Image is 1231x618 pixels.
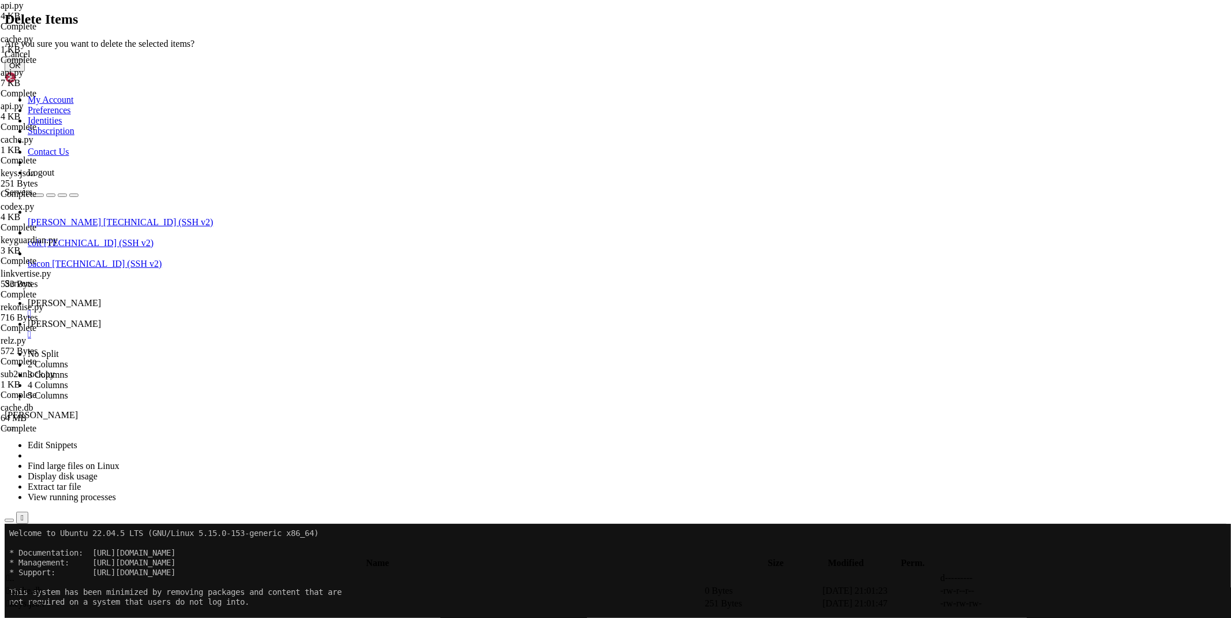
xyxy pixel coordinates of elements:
div: Complete [1,155,115,166]
div: 251 Bytes [1,178,115,189]
span: rekonise.py [1,302,43,312]
div: Complete [1,122,115,132]
span: keys.json [1,168,35,178]
x-row: root@wooden-body:~# mkdir ryx [5,142,1080,152]
span: linkvertise.py [1,269,115,289]
div: Complete [1,189,115,199]
div: Complete [1,423,115,434]
span: cache.py [1,135,33,144]
div: 572 Bytes [1,346,115,356]
x-row: * Documentation: [URL][DOMAIN_NAME] [5,24,1080,34]
div: Complete [1,289,115,300]
span: relz.py [1,336,115,356]
div: Complete [1,323,115,333]
x-row: root@wooden-body:~# mkdir ryx/log [5,172,1080,181]
div: 3 KB [1,245,115,256]
x-row: * Management: [URL][DOMAIN_NAME] [5,34,1080,44]
div: Complete [1,222,115,233]
div: 533 Bytes [1,279,115,289]
span: keyguardian.py [1,235,115,256]
div: 7 KB [1,78,115,88]
x-row: root@wooden-body:~# mkdir ryx/database [5,152,1080,162]
div: 4 KB [1,111,115,122]
div: 716 Bytes [1,312,115,323]
div: Complete [1,88,115,99]
span: api.py [1,101,24,111]
span: api.py [1,1,115,21]
div: 1 KB [1,379,115,390]
div: Complete [1,256,115,266]
div: (20, 18) [102,181,107,191]
span: codex.py [1,202,115,222]
div: 64 MB [1,413,115,423]
span: api.py [1,101,115,122]
div: Complete [1,21,115,32]
span: relz.py [1,336,26,345]
span: sub2unlock.py [1,369,115,390]
span: sub2unlock.py [1,369,55,379]
div: Complete [1,390,115,400]
x-row: root@wooden-body:~# [5,181,1080,191]
x-row: not required on a system that users do not log into. [5,73,1080,83]
div: 1 KB [1,44,115,55]
span: rekonise.py [1,302,115,323]
span: keys.json [1,168,115,189]
span: keyguardian.py [1,235,58,245]
x-row: New release '24.04.3 LTS' available. [5,103,1080,113]
span: cache.py [1,34,115,55]
span: cache.py [1,135,115,155]
div: Complete [1,356,115,367]
div: 4 KB [1,212,115,222]
x-row: This system has been minimized by removing packages and content that are [5,64,1080,73]
span: cache.py [1,34,33,44]
span: linkvertise.py [1,269,51,278]
x-row: To restore this content, you can run the 'unminimize' command. [5,93,1080,103]
span: cache.db [1,403,33,412]
span: api.py [1,68,24,77]
span: codex.py [1,202,34,211]
span: cache.db [1,403,115,423]
x-row: * Support: [URL][DOMAIN_NAME] [5,44,1080,54]
div: Complete [1,55,115,65]
x-row: Last login: [DATE] from [TECHNICAL_ID] [5,132,1080,142]
div: 1 KB [1,145,115,155]
x-row: root@wooden-body:~# mkdir ryx/bypass [5,162,1080,172]
span: api.py [1,1,24,10]
x-row: Run 'do-release-upgrade' to upgrade to it. [5,113,1080,122]
span: api.py [1,68,115,88]
x-row: Welcome to Ubuntu 22.04.5 LTS (GNU/Linux 5.15.0-153-generic x86_64) [5,5,1080,14]
div: 4 KB [1,11,115,21]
